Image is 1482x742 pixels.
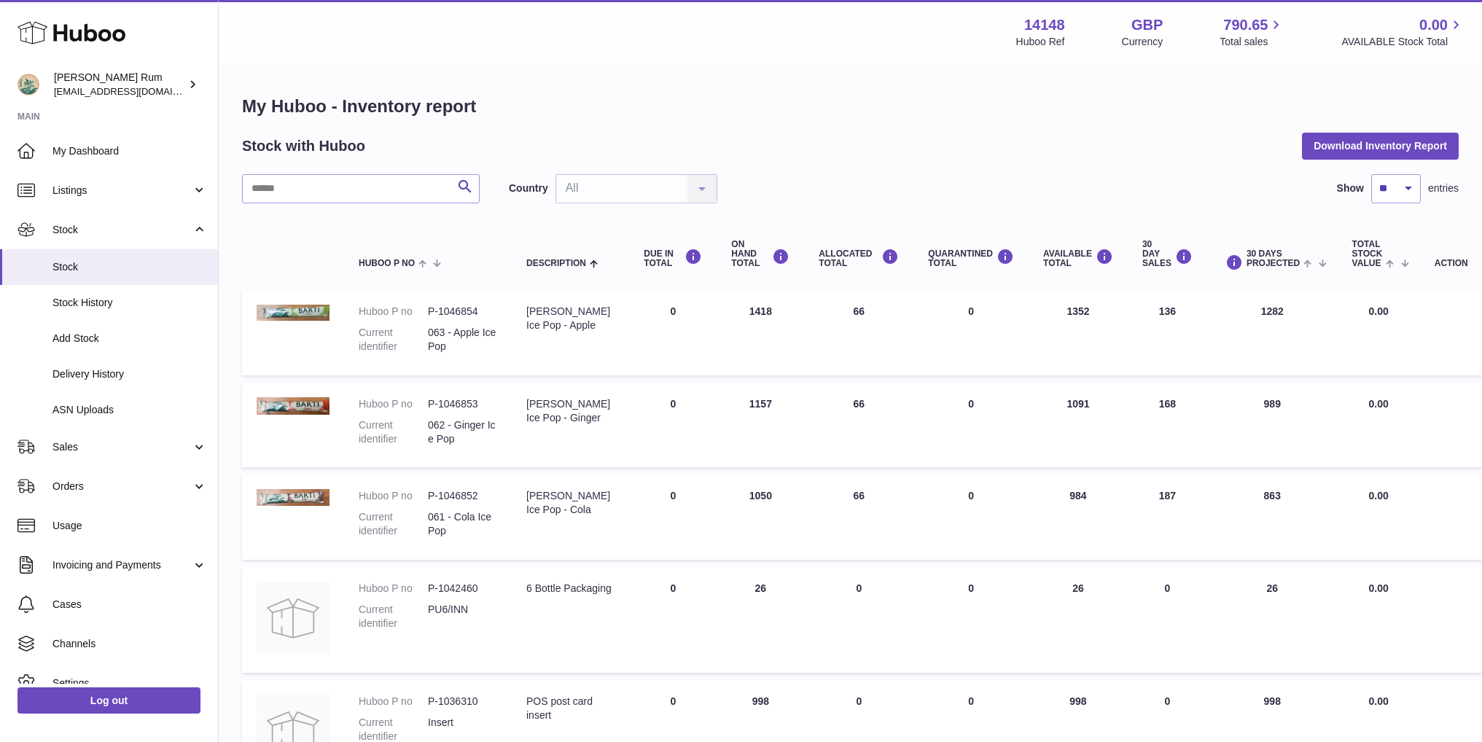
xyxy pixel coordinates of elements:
td: 0 [629,567,717,673]
span: 0.00 [1369,305,1389,317]
img: mail@bartirum.wales [17,74,39,95]
img: product image [257,305,329,321]
div: Action [1435,259,1468,268]
div: 6 Bottle Packaging [526,582,615,595]
dt: Huboo P no [359,695,428,708]
dt: Huboo P no [359,397,428,411]
dd: P-1046853 [428,397,497,411]
div: Currency [1122,35,1163,49]
span: Channels [52,637,207,651]
div: Huboo Ref [1016,35,1065,49]
td: 0 [1128,567,1207,673]
td: 0 [629,475,717,560]
span: 0 [968,695,974,707]
dd: P-1036310 [428,695,497,708]
td: 863 [1207,475,1338,560]
td: 1418 [717,290,804,375]
a: 790.65 Total sales [1220,15,1284,49]
td: 66 [804,475,913,560]
div: [PERSON_NAME] Ice Pop - Ginger [526,397,615,425]
dt: Huboo P no [359,305,428,319]
td: 187 [1128,475,1207,560]
div: AVAILABLE Total [1043,249,1113,268]
span: 0 [968,305,974,317]
td: 0 [629,383,717,468]
span: My Dashboard [52,144,207,158]
div: 30 DAY SALES [1142,240,1193,269]
span: 0 [968,398,974,410]
td: 0 [804,567,913,673]
span: Invoicing and Payments [52,558,192,572]
span: Settings [52,676,207,690]
strong: 14148 [1024,15,1065,35]
td: 1157 [717,383,804,468]
td: 136 [1128,290,1207,375]
a: Log out [17,687,200,714]
dt: Current identifier [359,510,428,538]
span: Description [526,259,586,268]
span: Orders [52,480,192,493]
span: 790.65 [1223,15,1268,35]
img: product image [257,489,329,505]
span: 0 [968,582,974,594]
dd: 062 - Ginger Ice Pop [428,418,497,446]
h2: Stock with Huboo [242,136,365,156]
span: Cases [52,598,207,612]
dt: Huboo P no [359,489,428,503]
td: 66 [804,290,913,375]
span: 30 DAYS PROJECTED [1247,249,1300,268]
span: 0.00 [1369,490,1389,501]
td: 0 [629,290,717,375]
div: DUE IN TOTAL [644,249,702,268]
span: 0.00 [1369,695,1389,707]
td: 26 [1207,567,1338,673]
span: 0.00 [1419,15,1448,35]
span: 0.00 [1369,582,1389,594]
span: [EMAIL_ADDRESS][DOMAIN_NAME] [54,85,214,97]
dd: 061 - Cola Ice Pop [428,510,497,538]
div: POS post card insert [526,695,615,722]
dt: Huboo P no [359,582,428,595]
span: Add Stock [52,332,207,345]
h1: My Huboo - Inventory report [242,95,1459,118]
dd: P-1046854 [428,305,497,319]
span: ASN Uploads [52,403,207,417]
td: 984 [1029,475,1128,560]
dd: P-1046852 [428,489,497,503]
span: entries [1428,181,1459,195]
strong: GBP [1131,15,1163,35]
span: Total stock value [1352,240,1383,269]
span: Delivery History [52,367,207,381]
span: AVAILABLE Stock Total [1341,35,1465,49]
span: Stock History [52,296,207,310]
img: product image [257,582,329,655]
dd: P-1042460 [428,582,497,595]
span: 0.00 [1369,398,1389,410]
label: Country [509,181,548,195]
td: 66 [804,383,913,468]
dd: 063 - Apple Ice Pop [428,326,497,354]
td: 26 [717,567,804,673]
div: [PERSON_NAME] Ice Pop - Cola [526,489,615,517]
dt: Current identifier [359,326,428,354]
label: Show [1337,181,1364,195]
dt: Current identifier [359,418,428,446]
span: Huboo P no [359,259,415,268]
div: QUARANTINED Total [928,249,1014,268]
button: Download Inventory Report [1302,133,1459,159]
dt: Current identifier [359,603,428,630]
div: [PERSON_NAME] Rum [54,71,185,98]
div: [PERSON_NAME] Ice Pop - Apple [526,305,615,332]
span: Stock [52,260,207,274]
span: Stock [52,223,192,237]
td: 168 [1128,383,1207,468]
dd: PU6/INN [428,603,497,630]
div: ON HAND Total [731,240,789,269]
span: Usage [52,519,207,533]
td: 26 [1029,567,1128,673]
span: Listings [52,184,192,198]
div: ALLOCATED Total [819,249,899,268]
td: 1091 [1029,383,1128,468]
span: 0 [968,490,974,501]
td: 1352 [1029,290,1128,375]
